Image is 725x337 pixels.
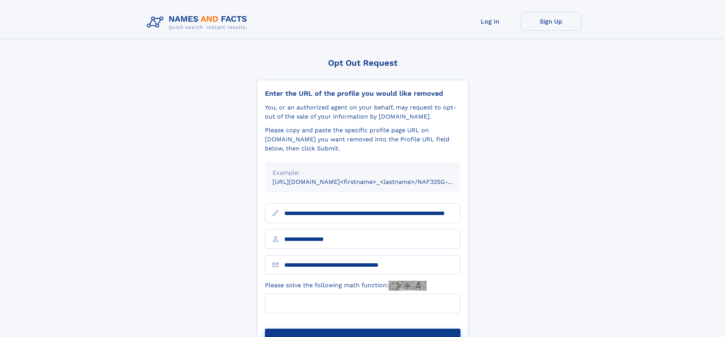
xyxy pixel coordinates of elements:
div: Example: [272,168,453,177]
div: Please copy and paste the specific profile page URL on [DOMAIN_NAME] you want removed into the Pr... [265,126,460,153]
div: Opt Out Request [257,58,468,68]
img: Logo Names and Facts [144,12,253,33]
div: Enter the URL of the profile you would like removed [265,89,460,98]
small: [URL][DOMAIN_NAME]<firstname>_<lastname>/NAF325G-xxxxxxxx [272,178,475,185]
label: Please solve the following math function: [265,281,427,291]
div: You, or an authorized agent on your behalf, may request to opt-out of the sale of your informatio... [265,103,460,121]
a: Log In [460,12,521,31]
a: Sign Up [521,12,582,31]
